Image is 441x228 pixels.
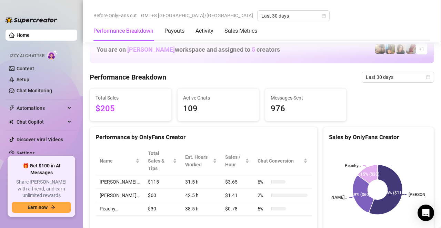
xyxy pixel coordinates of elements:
span: Total Sales & Tips [148,149,171,172]
span: Izzy AI Chatter [10,53,44,59]
img: Milly [385,44,395,54]
th: Total Sales & Tips [144,147,181,175]
img: Esme [406,44,416,54]
th: Chat Conversion [253,147,312,175]
td: 31.5 h [181,175,221,189]
a: Chat Monitoring [17,88,52,93]
img: AI Chatter [47,50,58,60]
span: 🎁 Get $100 in AI Messages [12,163,71,176]
img: Peachy [375,44,385,54]
span: 2 % [258,191,269,199]
span: $205 [96,102,166,115]
span: Total Sales [96,94,166,102]
span: calendar [322,14,326,18]
td: $3.65 [221,175,253,189]
span: + 1 [419,45,424,53]
img: logo-BBDzfeDw.svg [6,17,57,23]
img: Nina [396,44,405,54]
div: Sales Metrics [224,27,257,35]
td: 42.5 h [181,189,221,202]
span: Last 30 days [366,72,430,82]
span: arrow-right [50,205,55,210]
h1: You are on workspace and assigned to creators [97,46,280,53]
th: Name [96,147,144,175]
td: $60 [144,189,181,202]
span: Before OnlyFans cut [93,10,137,21]
img: Chat Copilot [9,120,13,124]
span: [PERSON_NAME] [127,46,175,53]
a: Discover Viral Videos [17,137,63,142]
h4: Performance Breakdown [90,72,166,82]
span: 976 [271,102,341,115]
span: Earn now [28,205,48,210]
text: Peachy… [345,163,361,168]
td: $115 [144,175,181,189]
span: Last 30 days [261,11,325,21]
span: Share [PERSON_NAME] with a friend, and earn unlimited rewards [12,179,71,199]
a: Settings [17,151,35,156]
td: $1.41 [221,189,253,202]
td: $0.78 [221,202,253,216]
span: Chat Copilot [17,116,66,127]
span: Name [100,157,134,165]
div: Performance by OnlyFans Creator [96,133,312,142]
a: Home [17,32,30,38]
td: [PERSON_NAME]… [96,175,144,189]
span: 5 % [258,205,269,213]
div: Activity [196,27,213,35]
text: [PERSON_NAME]… [313,195,347,200]
span: Sales / Hour [225,153,243,168]
span: calendar [426,75,430,79]
span: Messages Sent [271,94,341,102]
span: 109 [183,102,253,115]
button: Earn nowarrow-right [12,202,71,213]
td: 38.5 h [181,202,221,216]
span: Active Chats [183,94,253,102]
th: Sales / Hour [221,147,253,175]
span: 6 % [258,178,269,186]
a: Content [17,66,34,71]
span: Chat Conversion [258,157,302,165]
span: GMT+8 [GEOGRAPHIC_DATA]/[GEOGRAPHIC_DATA] [141,10,253,21]
td: [PERSON_NAME]… [96,189,144,202]
div: Payouts [164,27,184,35]
span: thunderbolt [9,105,14,111]
span: Automations [17,103,66,114]
div: Est. Hours Worked [185,153,211,168]
td: Peachy… [96,202,144,216]
span: 5 [252,46,255,53]
a: Setup [17,77,29,82]
div: Open Intercom Messenger [418,205,434,221]
td: $30 [144,202,181,216]
div: Performance Breakdown [93,27,153,35]
div: Sales by OnlyFans Creator [329,133,428,142]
